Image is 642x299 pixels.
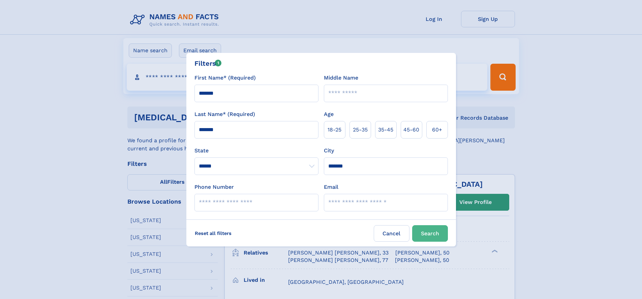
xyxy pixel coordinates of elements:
[378,126,393,134] span: 35‑45
[403,126,419,134] span: 45‑60
[324,147,334,155] label: City
[194,110,255,118] label: Last Name* (Required)
[432,126,442,134] span: 60+
[194,58,222,68] div: Filters
[194,147,318,155] label: State
[194,183,234,191] label: Phone Number
[353,126,368,134] span: 25‑35
[190,225,236,241] label: Reset all filters
[374,225,409,242] label: Cancel
[324,183,338,191] label: Email
[328,126,341,134] span: 18‑25
[194,74,256,82] label: First Name* (Required)
[324,110,334,118] label: Age
[412,225,448,242] button: Search
[324,74,358,82] label: Middle Name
